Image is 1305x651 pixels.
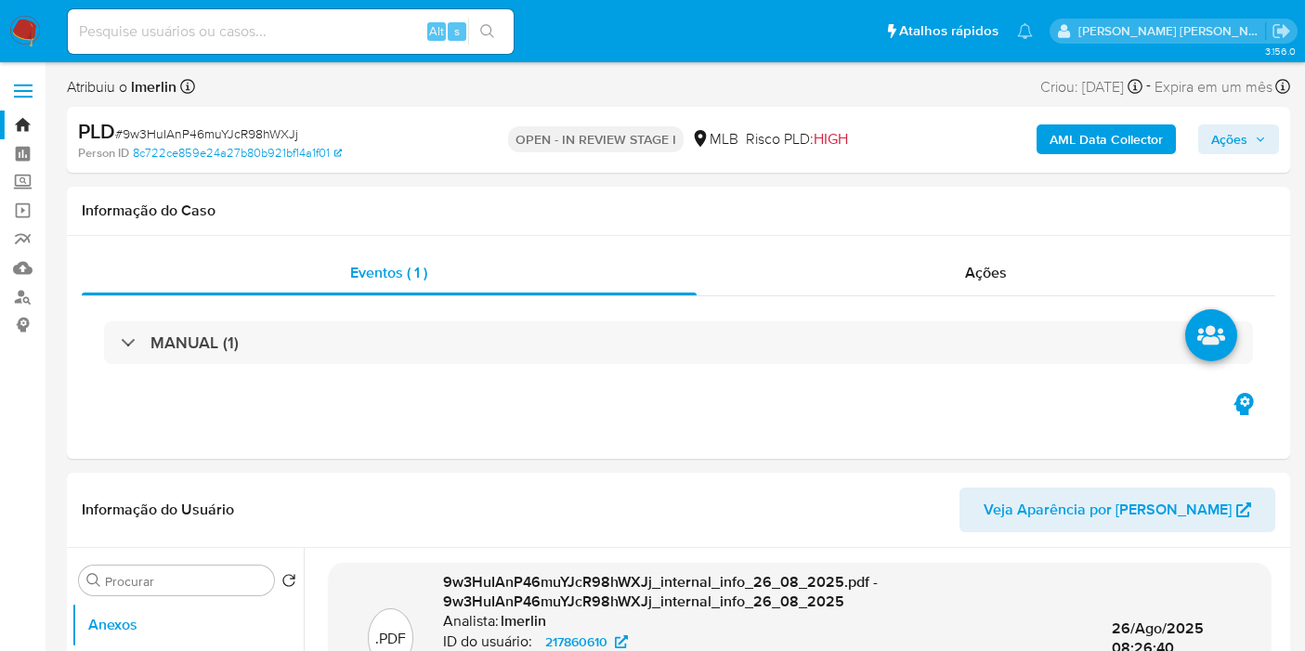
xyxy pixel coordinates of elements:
span: - [1146,74,1151,99]
span: Atribuiu o [67,77,176,98]
b: lmerlin [127,76,176,98]
input: Pesquise usuários ou casos... [68,20,514,44]
span: Ações [965,262,1007,283]
button: AML Data Collector [1037,124,1176,154]
b: Person ID [78,145,129,162]
span: Expira em um mês [1155,77,1272,98]
div: Criou: [DATE] [1040,74,1142,99]
p: .PDF [375,629,406,649]
div: MLB [691,129,738,150]
h3: MANUAL (1) [150,332,239,353]
h1: Informação do Caso [82,202,1275,220]
h1: Informação do Usuário [82,501,234,519]
span: 9w3HuIAnP46muYJcR98hWXJj_internal_info_26_08_2025.pdf - 9w3HuIAnP46muYJcR98hWXJj_internal_info_26... [443,571,878,613]
h6: lmerlin [501,612,546,631]
span: Veja Aparência por [PERSON_NAME] [984,488,1232,532]
span: Risco PLD: [746,129,848,150]
div: MANUAL (1) [104,321,1253,364]
a: Notificações [1017,23,1033,39]
p: ID do usuário: [443,632,532,651]
span: Ações [1211,124,1247,154]
button: Anexos [72,603,304,647]
span: s [454,22,460,40]
p: Analista: [443,612,499,631]
span: HIGH [814,128,848,150]
p: leticia.merlin@mercadolivre.com [1078,22,1266,40]
button: Procurar [86,573,101,588]
span: Alt [429,22,444,40]
button: Veja Aparência por [PERSON_NAME] [959,488,1275,532]
a: 8c722ce859e24a27b80b921bf14a1f01 [133,145,342,162]
b: AML Data Collector [1050,124,1163,154]
a: Sair [1272,21,1291,41]
input: Procurar [105,573,267,590]
p: OPEN - IN REVIEW STAGE I [508,126,684,152]
button: Ações [1198,124,1279,154]
span: Eventos ( 1 ) [350,262,427,283]
span: Atalhos rápidos [899,21,998,41]
b: PLD [78,116,115,146]
button: Retornar ao pedido padrão [281,573,296,593]
span: # 9w3HuIAnP46muYJcR98hWXJj [115,124,298,143]
button: search-icon [468,19,506,45]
